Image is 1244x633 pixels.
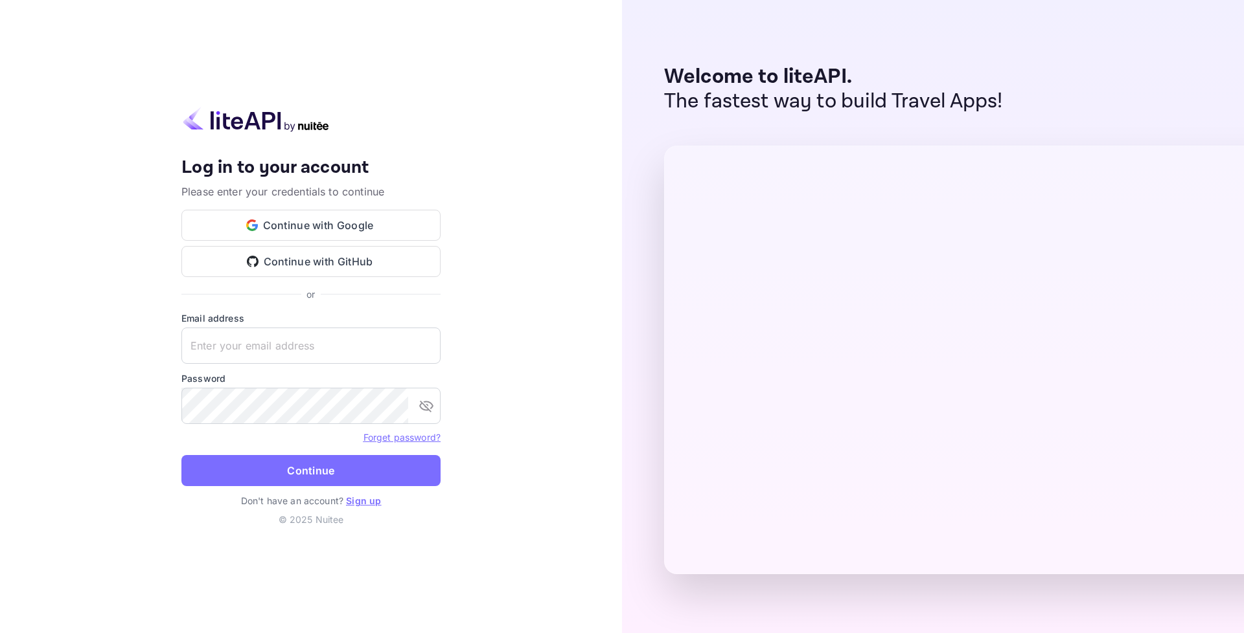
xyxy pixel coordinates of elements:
[664,65,1003,89] p: Welcome to liteAPI.
[181,210,441,241] button: Continue with Google
[664,89,1003,114] p: The fastest way to build Travel Apps!
[181,157,441,179] h4: Log in to your account
[181,311,441,325] label: Email address
[346,495,381,506] a: Sign up
[181,455,441,486] button: Continue
[413,393,439,419] button: toggle password visibility
[181,184,441,199] p: Please enter your credentials to continue
[363,432,441,443] a: Forget password?
[181,246,441,277] button: Continue with GitHub
[363,430,441,443] a: Forget password?
[181,107,330,132] img: liteapi
[181,328,441,364] input: Enter your email address
[306,287,315,301] p: or
[181,494,441,507] p: Don't have an account?
[181,372,441,385] label: Password
[181,513,441,526] p: © 2025 Nuitee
